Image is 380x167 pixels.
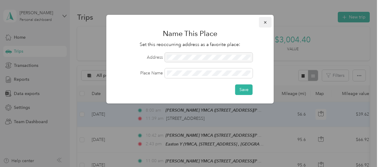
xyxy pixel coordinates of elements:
label: Address [115,54,163,61]
h1: Name This Place [115,26,265,41]
iframe: Everlance-gr Chat Button Frame [346,133,380,167]
button: Save [235,84,253,95]
label: Place Name [115,70,163,76]
p: Set this reoccurring address as a favorite place: [115,41,265,48]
